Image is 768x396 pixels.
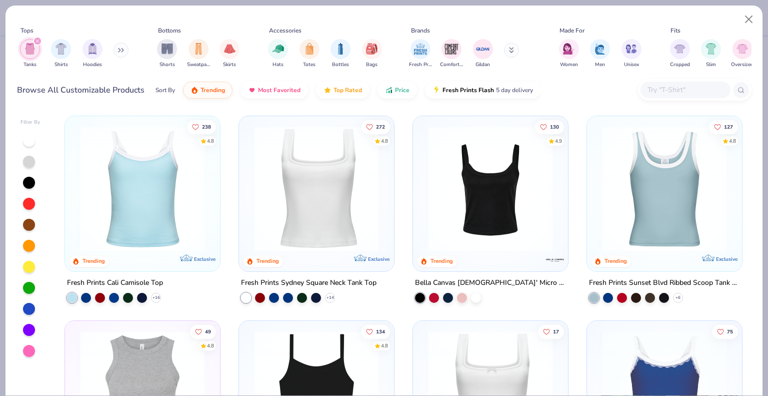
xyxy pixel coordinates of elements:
[161,43,173,55] img: Shorts Image
[152,295,160,301] span: + 16
[20,119,40,126] div: Filter By
[731,39,753,69] div: filter for Oversized
[701,39,721,69] button: filter button
[709,120,738,134] button: Like
[368,256,389,262] span: Exclusive
[705,43,716,55] img: Slim Image
[545,250,565,270] img: Bella + Canvas logo
[207,342,214,349] div: 4.8
[670,61,690,69] span: Cropped
[326,295,334,301] span: + 14
[323,86,331,94] img: TopRated.gif
[736,43,748,55] img: Oversized Image
[207,137,214,145] div: 4.8
[559,39,579,69] div: filter for Women
[432,86,440,94] img: flash.gif
[731,39,753,69] button: filter button
[190,86,198,94] img: trending.gif
[440,39,463,69] button: filter button
[729,137,736,145] div: 4.8
[674,43,685,55] img: Cropped Image
[553,329,559,334] span: 17
[590,39,610,69] button: filter button
[670,39,690,69] div: filter for Cropped
[83,61,102,69] span: Hoodies
[316,82,369,99] button: Top Rated
[366,61,377,69] span: Bags
[67,277,163,289] div: Fresh Prints Cali Camisole Top
[23,61,36,69] span: Tanks
[425,82,540,99] button: Fresh Prints Flash5 day delivery
[330,39,350,69] button: filter button
[157,39,177,69] div: filter for Shorts
[193,43,204,55] img: Sweatpants Image
[258,86,300,94] span: Most Favorited
[200,86,225,94] span: Trending
[54,61,68,69] span: Shirts
[731,61,753,69] span: Oversized
[560,61,578,69] span: Women
[670,26,680,35] div: Fits
[187,39,210,69] button: filter button
[332,61,349,69] span: Bottles
[444,42,459,57] img: Comfort Colors Image
[646,84,723,96] input: Try "T-Shirt"
[299,39,319,69] button: filter button
[475,42,490,57] img: Gildan Image
[17,84,144,96] div: Browse All Customizable Products
[187,61,210,69] span: Sweatpants
[409,39,432,69] button: filter button
[706,61,716,69] span: Slim
[442,86,494,94] span: Fresh Prints Flash
[563,43,574,55] img: Women Image
[272,43,284,55] img: Hats Image
[550,124,559,129] span: 130
[409,39,432,69] div: filter for Fresh Prints
[303,61,315,69] span: Totes
[395,86,409,94] span: Price
[361,324,390,338] button: Like
[55,43,67,55] img: Shirts Image
[376,124,385,129] span: 272
[366,43,377,55] img: Bags Image
[219,39,239,69] div: filter for Skirts
[594,43,605,55] img: Men Image
[157,39,177,69] button: filter button
[330,39,350,69] div: filter for Bottles
[496,85,533,96] span: 5 day delivery
[621,39,641,69] button: filter button
[675,295,680,301] span: + 6
[727,329,733,334] span: 75
[624,61,639,69] span: Unisex
[381,342,388,349] div: 4.8
[299,39,319,69] div: filter for Totes
[362,39,382,69] div: filter for Bags
[75,126,210,251] img: a25d9891-da96-49f3-a35e-76288174bf3a
[423,126,558,251] img: 8af284bf-0d00-45ea-9003-ce4b9a3194ad
[223,61,236,69] span: Skirts
[219,39,239,69] button: filter button
[269,26,301,35] div: Accessories
[409,61,432,69] span: Fresh Prints
[240,82,308,99] button: Most Favorited
[362,39,382,69] button: filter button
[377,82,417,99] button: Price
[625,43,637,55] img: Unisex Image
[20,26,33,35] div: Tops
[82,39,102,69] div: filter for Hoodies
[248,86,256,94] img: most_fav.gif
[249,126,384,251] img: 94a2aa95-cd2b-4983-969b-ecd512716e9a
[411,26,430,35] div: Brands
[475,61,490,69] span: Gildan
[20,39,40,69] button: filter button
[272,61,283,69] span: Hats
[590,39,610,69] div: filter for Men
[205,329,211,334] span: 49
[159,61,175,69] span: Shorts
[597,126,732,251] img: 805349cc-a073-4baf-ae89-b2761e757b43
[559,39,579,69] button: filter button
[268,39,288,69] button: filter button
[51,39,71,69] button: filter button
[333,86,362,94] span: Top Rated
[194,256,215,262] span: Exclusive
